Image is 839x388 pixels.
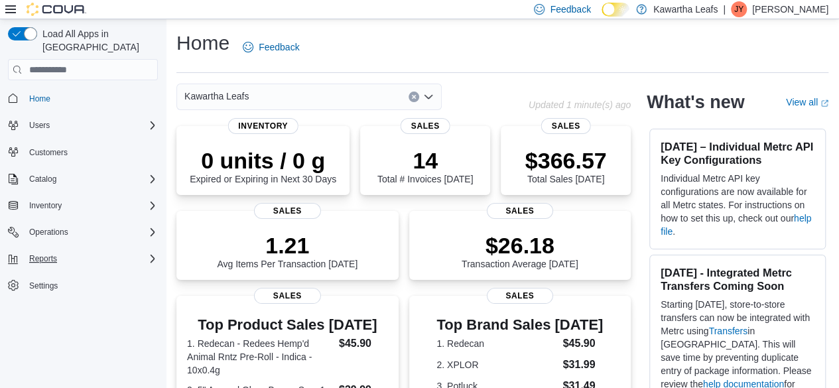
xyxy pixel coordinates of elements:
button: Operations [24,224,74,240]
span: Inventory [227,118,298,134]
button: Catalog [24,171,62,187]
span: Home [29,94,50,104]
p: Updated 1 minute(s) ago [529,99,631,110]
p: $366.57 [525,147,607,174]
span: Reports [24,251,158,267]
span: Catalog [24,171,158,187]
img: Cova [27,3,86,16]
div: Avg Items Per Transaction [DATE] [217,232,357,269]
nav: Complex example [8,83,158,330]
span: Sales [254,288,320,304]
dt: 1. Redecan - Redees Hemp'd Animal Rntz Pre-Roll - Indica - 10x0.4g [187,337,334,377]
span: Catalog [29,174,56,184]
a: View allExternal link [786,97,828,107]
p: 14 [377,147,473,174]
span: Sales [401,118,450,134]
button: Home [3,88,163,107]
p: | [723,1,726,17]
div: Total Sales [DATE] [525,147,607,184]
p: $26.18 [462,232,578,259]
button: Reports [3,249,163,268]
input: Dark Mode [602,3,629,17]
button: Reports [24,251,62,267]
dd: $45.90 [562,336,603,352]
span: JY [734,1,743,17]
a: Feedback [237,34,304,60]
button: Operations [3,223,163,241]
span: Feedback [550,3,590,16]
span: Feedback [259,40,299,54]
h2: What's new [647,92,744,113]
button: Clear input [409,92,419,102]
button: Users [3,116,163,135]
span: Settings [24,277,158,294]
h3: Top Product Sales [DATE] [187,317,388,333]
h3: Top Brand Sales [DATE] [436,317,603,333]
span: Operations [29,227,68,237]
div: James Yin [731,1,747,17]
span: Home [24,90,158,106]
dt: 2. XPLOR [436,358,557,371]
span: Sales [487,203,553,219]
dd: $31.99 [562,357,603,373]
button: Customers [3,143,163,162]
div: Transaction Average [DATE] [462,232,578,269]
span: Inventory [29,200,62,211]
a: Transfers [708,326,747,336]
div: Expired or Expiring in Next 30 Days [190,147,336,184]
span: Kawartha Leafs [184,88,249,104]
p: Individual Metrc API key configurations are now available for all Metrc states. For instructions ... [661,172,814,238]
a: Home [24,91,56,107]
h3: [DATE] - Integrated Metrc Transfers Coming Soon [661,266,814,292]
span: Customers [29,147,68,158]
button: Users [24,117,55,133]
p: [PERSON_NAME] [752,1,828,17]
div: Total # Invoices [DATE] [377,147,473,184]
span: Load All Apps in [GEOGRAPHIC_DATA] [37,27,158,54]
button: Open list of options [423,92,434,102]
span: Operations [24,224,158,240]
a: Customers [24,145,73,161]
button: Catalog [3,170,163,188]
button: Settings [3,276,163,295]
span: Inventory [24,198,158,214]
span: Users [24,117,158,133]
dt: 1. Redecan [436,337,557,350]
p: 1.21 [217,232,357,259]
svg: External link [820,99,828,107]
span: Customers [24,144,158,161]
span: Settings [29,281,58,291]
span: Reports [29,253,57,264]
button: Inventory [3,196,163,215]
p: 0 units / 0 g [190,147,336,174]
a: Settings [24,278,63,294]
button: Inventory [24,198,67,214]
span: Sales [541,118,591,134]
dd: $45.90 [339,336,388,352]
span: Sales [254,203,320,219]
p: Kawartha Leafs [653,1,718,17]
span: Users [29,120,50,131]
span: Sales [487,288,553,304]
h1: Home [176,30,229,56]
h3: [DATE] – Individual Metrc API Key Configurations [661,140,814,166]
